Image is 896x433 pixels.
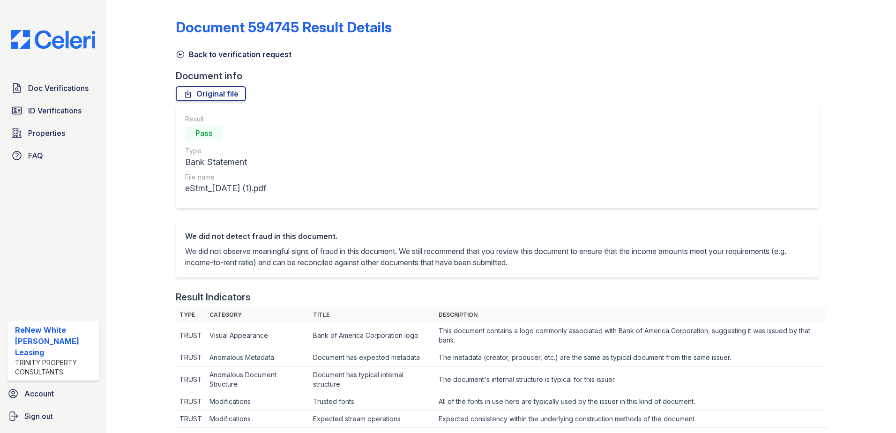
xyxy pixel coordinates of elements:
td: Trusted fonts [309,393,435,411]
td: Document has typical internal structure [309,366,435,393]
span: Sign out [24,411,53,422]
a: Properties [7,124,99,142]
td: Modifications [206,411,309,428]
td: The document's internal structure is typical for this issuer. [435,366,827,393]
div: Type [185,146,266,156]
span: Doc Verifications [28,82,89,94]
div: Trinity Property Consultants [15,358,95,377]
a: FAQ [7,146,99,165]
div: Pass [185,126,223,141]
span: ID Verifications [28,105,82,116]
td: Anomalous Document Structure [206,366,309,393]
div: Bank Statement [185,156,266,169]
a: Document 594745 Result Details [176,19,392,36]
th: Category [206,307,309,322]
td: This document contains a logo commonly associated with Bank of America Corporation, suggesting it... [435,322,827,349]
td: Bank of America Corporation logo [309,322,435,349]
th: Type [176,307,206,322]
td: TRUST [176,322,206,349]
td: TRUST [176,411,206,428]
div: File name [185,172,266,182]
td: TRUST [176,349,206,366]
div: We did not detect fraud in this document. [185,231,810,242]
div: Result [185,114,266,124]
td: Modifications [206,393,309,411]
td: All of the fonts in use here are typically used by the issuer in this kind of document. [435,393,827,411]
p: We did not observe meaningful signs of fraud in this document. We still recommend that you review... [185,246,810,268]
div: Result Indicators [176,291,251,304]
span: Account [24,388,54,399]
td: Visual Appearance [206,322,309,349]
td: Document has expected metadata [309,349,435,366]
td: The metadata (creator, producer, etc.) are the same as typical document from the same issuer. [435,349,827,366]
a: Sign out [4,407,103,426]
a: Original file [176,86,246,101]
div: ReNew White [PERSON_NAME] Leasing [15,324,95,358]
span: FAQ [28,150,43,161]
div: Document info [176,69,827,82]
a: ID Verifications [7,101,99,120]
img: CE_Logo_Blue-a8612792a0a2168367f1c8372b55b34899dd931a85d93a1a3d3e32e68fde9ad4.png [4,30,103,49]
span: Properties [28,127,65,139]
th: Title [309,307,435,322]
td: Anomalous Metadata [206,349,309,366]
td: Expected stream operations [309,411,435,428]
a: Doc Verifications [7,79,99,97]
td: Expected consistency within the underlying construction methods of the document. [435,411,827,428]
td: TRUST [176,393,206,411]
a: Account [4,384,103,403]
td: TRUST [176,366,206,393]
div: eStmt_[DATE] (1).pdf [185,182,266,195]
th: Description [435,307,827,322]
a: Back to verification request [176,49,291,60]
